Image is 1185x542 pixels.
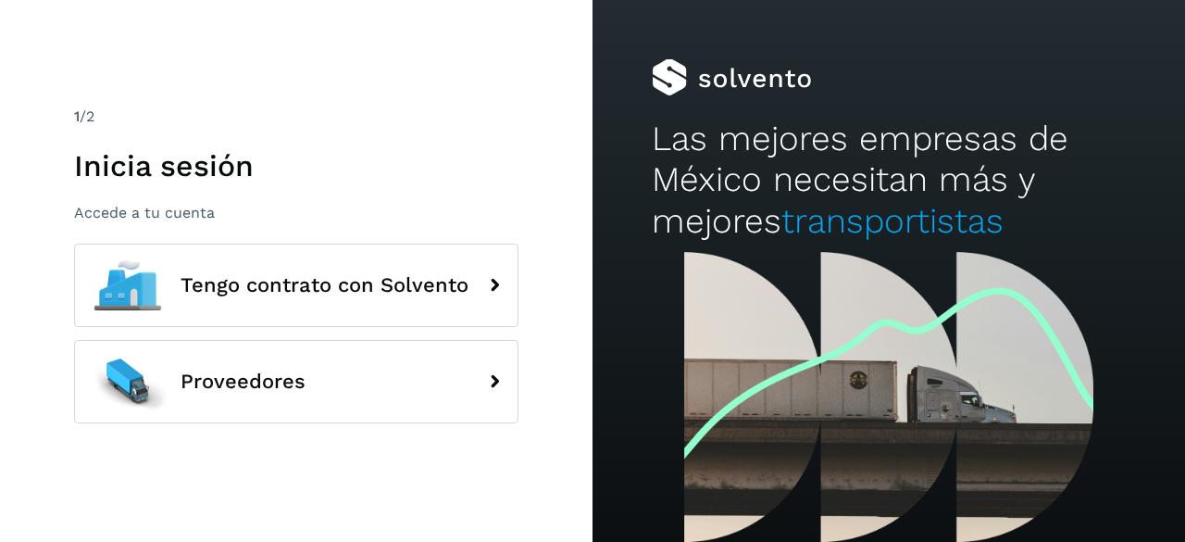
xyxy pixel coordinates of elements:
h2: Las mejores empresas de México necesitan más y mejores [652,119,1126,242]
h1: Inicia sesión [74,148,518,183]
div: /2 [74,106,518,128]
p: Accede a tu cuenta [74,204,518,221]
span: transportistas [781,201,1004,241]
span: 1 [74,107,80,125]
span: Proveedores [181,371,306,393]
span: Tengo contrato con Solvento [181,274,468,296]
button: Tengo contrato con Solvento [74,244,518,327]
button: Proveedores [74,340,518,423]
